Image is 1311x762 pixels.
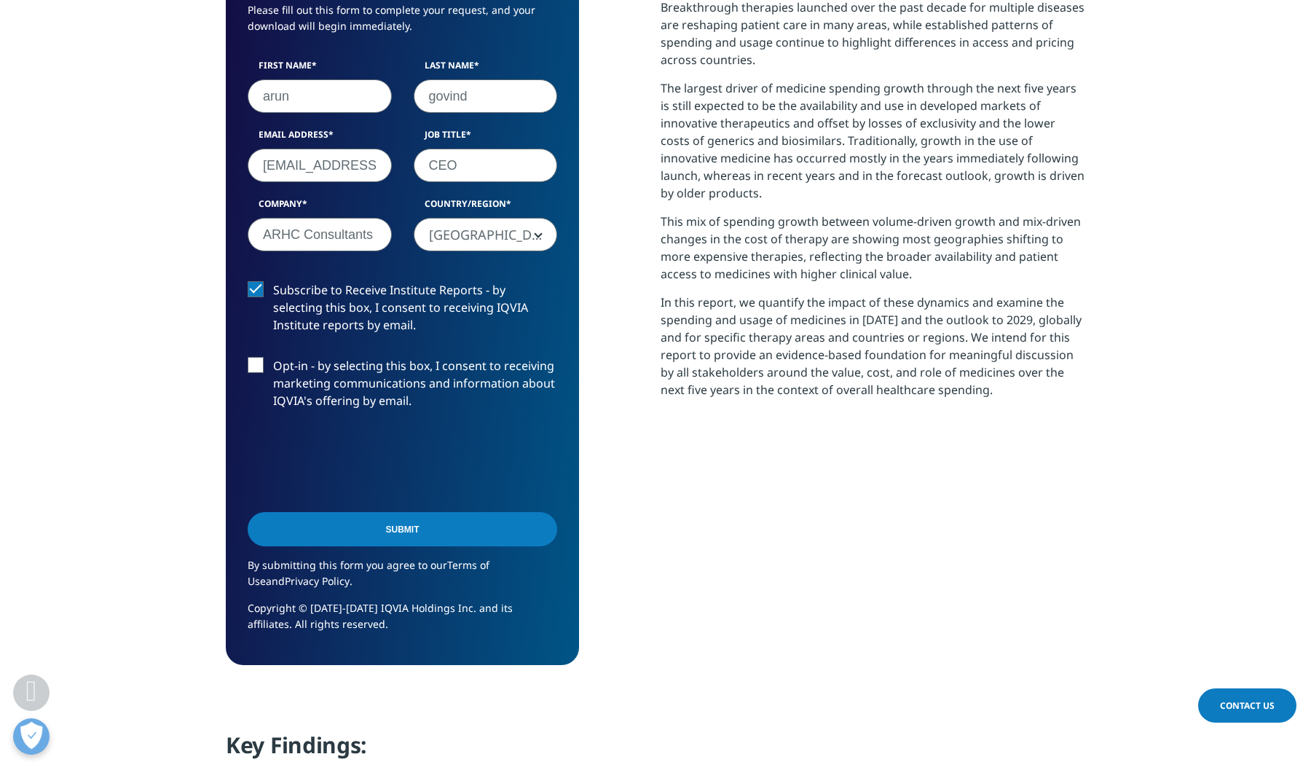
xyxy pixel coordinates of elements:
label: Job Title [414,128,558,149]
span: Bahrain [414,218,558,251]
iframe: reCAPTCHA [248,433,469,490]
p: The largest driver of medicine spending growth through the next five years is still expected to b... [661,79,1085,213]
a: Contact Us [1198,688,1296,723]
p: Copyright © [DATE]-[DATE] IQVIA Holdings Inc. and its affiliates. All rights reserved. [248,600,557,643]
p: By submitting this form you agree to our and . [248,557,557,600]
span: Bahrain [414,219,557,252]
label: Subscribe to Receive Institute Reports - by selecting this box, I consent to receiving IQVIA Inst... [248,281,557,342]
label: Email Address [248,128,392,149]
button: Open Preferences [13,718,50,755]
p: This mix of spending growth between volume-driven growth and mix-driven changes in the cost of th... [661,213,1085,294]
p: In this report, we quantify the impact of these dynamics and examine the spending and usage of me... [661,294,1085,409]
p: Please fill out this form to complete your request, and your download will begin immediately. [248,2,557,45]
label: Last Name [414,59,558,79]
label: Country/Region [414,197,558,218]
label: Opt-in - by selecting this box, I consent to receiving marketing communications and information a... [248,357,557,417]
input: Submit [248,512,557,546]
a: Privacy Policy [285,574,350,588]
span: Contact Us [1220,699,1275,712]
label: First Name [248,59,392,79]
label: Company [248,197,392,218]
